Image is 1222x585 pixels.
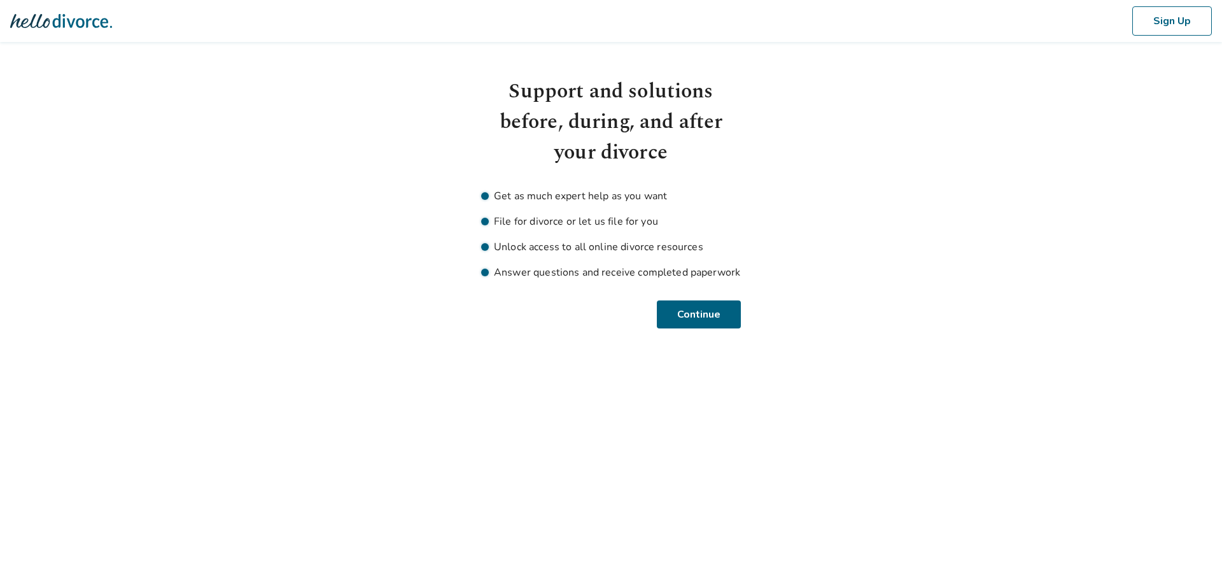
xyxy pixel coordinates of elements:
img: Hello Divorce Logo [10,8,112,34]
li: Unlock access to all online divorce resources [481,239,741,255]
li: Get as much expert help as you want [481,188,741,204]
button: Continue [659,300,741,328]
li: Answer questions and receive completed paperwork [481,265,741,280]
li: File for divorce or let us file for you [481,214,741,229]
h1: Support and solutions before, during, and after your divorce [481,76,741,168]
button: Sign Up [1132,6,1212,36]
